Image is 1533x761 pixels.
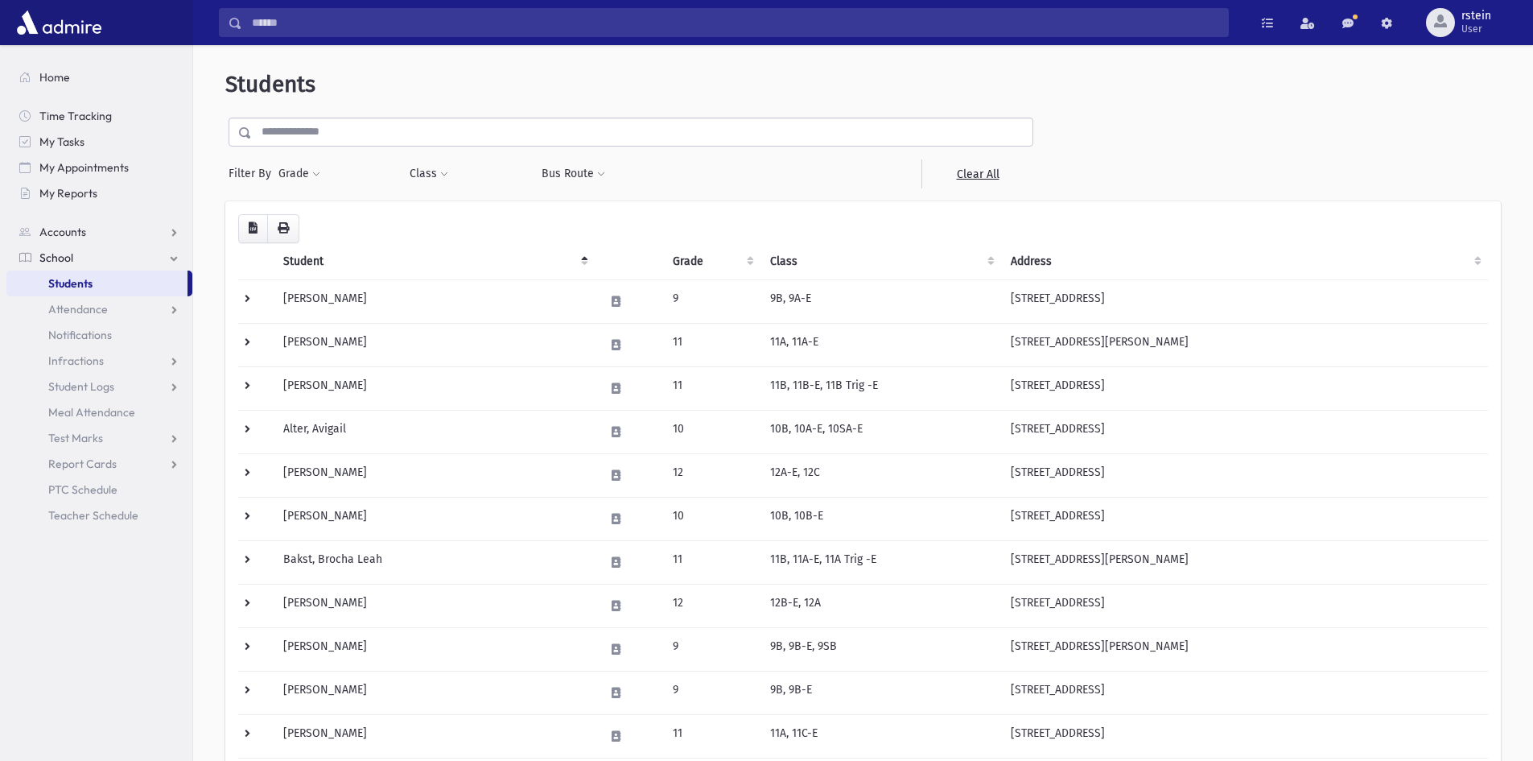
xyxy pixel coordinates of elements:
td: [PERSON_NAME] [274,453,595,497]
td: [STREET_ADDRESS] [1001,714,1488,758]
td: [STREET_ADDRESS] [1001,671,1488,714]
span: My Appointments [39,160,129,175]
button: Print [267,214,299,243]
span: School [39,250,73,265]
td: [PERSON_NAME] [274,584,595,627]
td: 10B, 10B-E [760,497,1001,540]
td: 11 [663,323,761,366]
td: [PERSON_NAME] [274,323,595,366]
button: Bus Route [541,159,606,188]
td: 12B-E, 12A [760,584,1001,627]
td: 11A, 11C-E [760,714,1001,758]
td: 10B, 10A-E, 10SA-E [760,410,1001,453]
td: 9B, 9B-E, 9SB [760,627,1001,671]
td: 9 [663,671,761,714]
span: Student Logs [48,379,114,394]
span: Filter By [229,165,278,182]
td: 9B, 9B-E [760,671,1001,714]
a: Notifications [6,322,192,348]
span: Home [39,70,70,85]
td: [STREET_ADDRESS] [1001,410,1488,453]
td: 12A-E, 12C [760,453,1001,497]
span: Accounts [39,225,86,239]
img: AdmirePro [13,6,105,39]
td: [PERSON_NAME] [274,671,595,714]
input: Search [242,8,1228,37]
th: Student: activate to sort column descending [274,243,595,280]
th: Grade: activate to sort column ascending [663,243,761,280]
a: Meal Attendance [6,399,192,425]
td: 11 [663,714,761,758]
button: CSV [238,214,268,243]
span: Students [225,71,315,97]
button: Grade [278,159,321,188]
td: 11A, 11A-E [760,323,1001,366]
span: Attendance [48,302,108,316]
td: 10 [663,497,761,540]
a: My Reports [6,180,192,206]
td: [STREET_ADDRESS] [1001,453,1488,497]
span: Students [48,276,93,291]
td: Alter, Avigail [274,410,595,453]
span: User [1461,23,1491,35]
span: My Tasks [39,134,84,149]
span: Report Cards [48,457,117,471]
a: Report Cards [6,451,192,477]
span: rstein [1461,10,1491,23]
th: Class: activate to sort column ascending [760,243,1001,280]
td: 10 [663,410,761,453]
span: Teacher Schedule [48,508,138,523]
td: [STREET_ADDRESS] [1001,366,1488,410]
td: [STREET_ADDRESS][PERSON_NAME] [1001,540,1488,584]
span: PTC Schedule [48,482,117,497]
td: 11 [663,540,761,584]
span: Meal Attendance [48,405,135,420]
a: Time Tracking [6,103,192,129]
a: PTC Schedule [6,477,192,503]
a: Accounts [6,219,192,245]
td: [STREET_ADDRESS] [1001,584,1488,627]
td: 9 [663,627,761,671]
td: [PERSON_NAME] [274,714,595,758]
a: School [6,245,192,271]
td: Bakst, Brocha Leah [274,540,595,584]
a: My Tasks [6,129,192,155]
td: 9B, 9A-E [760,279,1001,323]
td: [PERSON_NAME] [274,279,595,323]
td: 12 [663,584,761,627]
a: Test Marks [6,425,192,451]
a: Home [6,64,192,90]
td: [STREET_ADDRESS] [1001,497,1488,540]
td: [STREET_ADDRESS][PERSON_NAME] [1001,323,1488,366]
span: Infractions [48,354,104,368]
td: [PERSON_NAME] [274,497,595,540]
span: Notifications [48,328,112,342]
td: 11B, 11B-E, 11B Trig -E [760,366,1001,410]
td: [PERSON_NAME] [274,366,595,410]
td: 11 [663,366,761,410]
a: Clear All [921,159,1033,188]
td: [STREET_ADDRESS][PERSON_NAME] [1001,627,1488,671]
td: [PERSON_NAME] [274,627,595,671]
a: Student Logs [6,374,192,399]
th: Address: activate to sort column ascending [1001,243,1488,280]
a: Teacher Schedule [6,503,192,528]
td: [STREET_ADDRESS] [1001,279,1488,323]
a: My Appointments [6,155,192,180]
span: Test Marks [48,431,103,445]
td: 9 [663,279,761,323]
a: Students [6,271,188,296]
a: Attendance [6,296,192,322]
span: Time Tracking [39,109,112,123]
span: My Reports [39,186,97,201]
td: 11B, 11A-E, 11A Trig -E [760,540,1001,584]
a: Infractions [6,348,192,374]
td: 12 [663,453,761,497]
button: Class [409,159,449,188]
